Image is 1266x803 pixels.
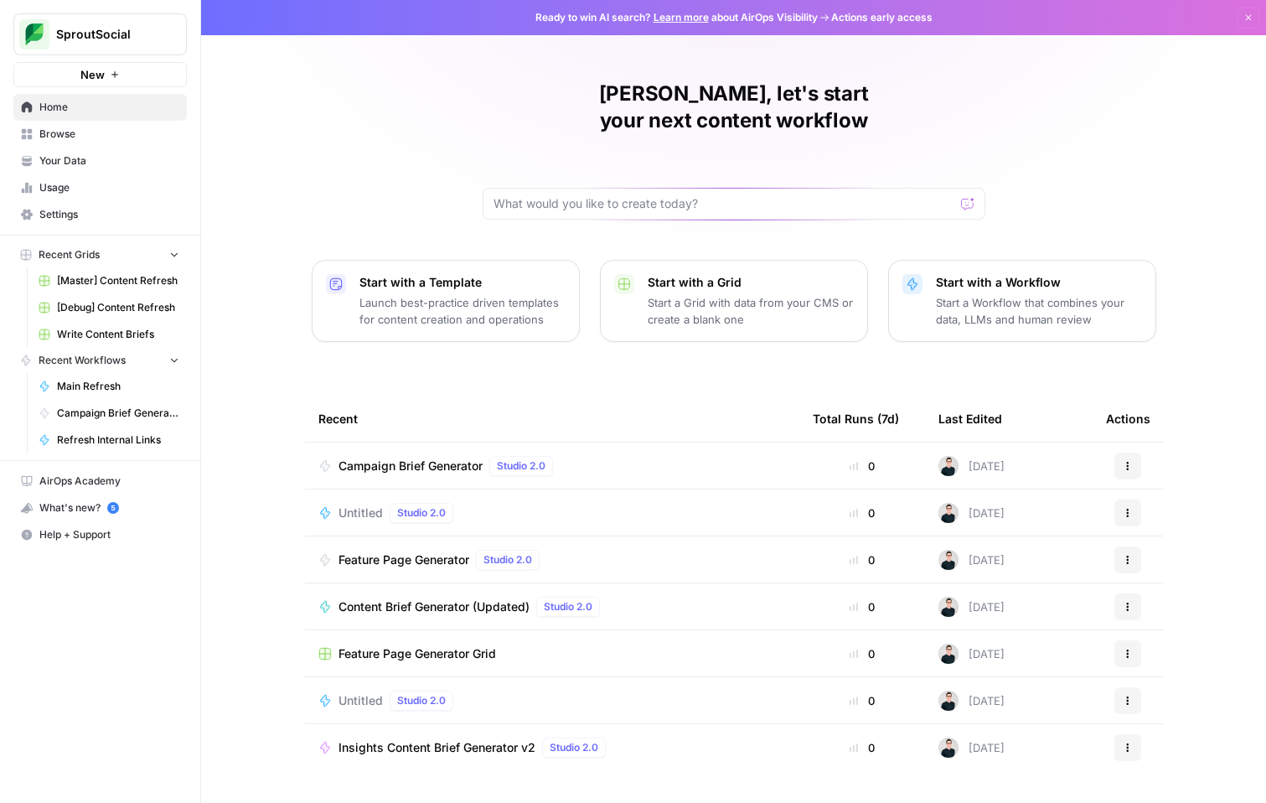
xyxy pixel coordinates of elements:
[39,474,179,489] span: AirOps Academy
[813,458,912,474] div: 0
[19,19,49,49] img: SproutSocial Logo
[938,550,1005,570] div: [DATE]
[483,552,532,567] span: Studio 2.0
[39,153,179,168] span: Your Data
[938,456,1005,476] div: [DATE]
[338,692,383,709] span: Untitled
[397,693,446,708] span: Studio 2.0
[397,505,446,521] span: Studio 2.0
[39,127,179,142] span: Browse
[938,597,1005,617] div: [DATE]
[359,294,566,328] p: Launch best-practice driven templates for content creation and operations
[318,738,786,758] a: Insights Content Brief Generator v2Studio 2.0
[318,691,786,711] a: UntitledStudio 2.0
[318,396,786,442] div: Recent
[31,294,187,321] a: [Debug] Content Refresh
[57,379,179,394] span: Main Refresh
[938,644,1005,664] div: [DATE]
[1106,396,1150,442] div: Actions
[544,599,592,614] span: Studio 2.0
[938,597,959,617] img: n9xndi5lwoeq5etgtp70d9fpgdjr
[813,692,912,709] div: 0
[13,174,187,201] a: Usage
[600,260,868,342] button: Start with a GridStart a Grid with data from your CMS or create a blank one
[936,294,1142,328] p: Start a Workflow that combines your data, LLMs and human review
[338,552,469,568] span: Feature Page Generator
[13,201,187,228] a: Settings
[813,552,912,568] div: 0
[13,62,187,87] button: New
[938,644,959,664] img: n9xndi5lwoeq5etgtp70d9fpgdjr
[338,458,483,474] span: Campaign Brief Generator
[39,527,179,542] span: Help + Support
[813,396,899,442] div: Total Runs (7d)
[39,247,100,262] span: Recent Grids
[13,94,187,121] a: Home
[338,645,496,662] span: Feature Page Generator Grid
[39,207,179,222] span: Settings
[39,353,126,368] span: Recent Workflows
[831,10,933,25] span: Actions early access
[107,502,119,514] a: 5
[31,321,187,348] a: Write Content Briefs
[888,260,1156,342] button: Start with a WorkflowStart a Workflow that combines your data, LLMs and human review
[318,550,786,570] a: Feature Page GeneratorStudio 2.0
[359,274,566,291] p: Start with a Template
[938,738,1005,758] div: [DATE]
[39,100,179,115] span: Home
[13,495,187,521] button: What's new? 5
[938,503,1005,523] div: [DATE]
[13,13,187,55] button: Workspace: SproutSocial
[813,645,912,662] div: 0
[13,148,187,174] a: Your Data
[938,691,959,711] img: n9xndi5lwoeq5etgtp70d9fpgdjr
[654,11,709,23] a: Learn more
[938,396,1002,442] div: Last Edited
[318,456,786,476] a: Campaign Brief GeneratorStudio 2.0
[13,121,187,148] a: Browse
[535,10,818,25] span: Ready to win AI search? about AirOps Visibility
[338,598,530,615] span: Content Brief Generator (Updated)
[483,80,985,134] h1: [PERSON_NAME], let's start your next content workflow
[338,739,535,756] span: Insights Content Brief Generator v2
[813,598,912,615] div: 0
[31,267,187,294] a: [Master] Content Refresh
[31,427,187,453] a: Refresh Internal Links
[57,327,179,342] span: Write Content Briefs
[813,739,912,756] div: 0
[938,456,959,476] img: n9xndi5lwoeq5etgtp70d9fpgdjr
[648,274,854,291] p: Start with a Grid
[57,300,179,315] span: [Debug] Content Refresh
[936,274,1142,291] p: Start with a Workflow
[111,504,115,512] text: 5
[80,66,105,83] span: New
[14,495,186,521] div: What's new?
[338,505,383,521] span: Untitled
[39,180,179,195] span: Usage
[938,503,959,523] img: n9xndi5lwoeq5etgtp70d9fpgdjr
[318,645,786,662] a: Feature Page Generator Grid
[312,260,580,342] button: Start with a TemplateLaunch best-practice driven templates for content creation and operations
[57,433,179,448] span: Refresh Internal Links
[938,691,1005,711] div: [DATE]
[938,738,959,758] img: n9xndi5lwoeq5etgtp70d9fpgdjr
[648,294,854,328] p: Start a Grid with data from your CMS or create a blank one
[497,458,545,474] span: Studio 2.0
[318,503,786,523] a: UntitledStudio 2.0
[56,26,158,43] span: SproutSocial
[13,468,187,495] a: AirOps Academy
[318,597,786,617] a: Content Brief Generator (Updated)Studio 2.0
[13,242,187,267] button: Recent Grids
[31,400,187,427] a: Campaign Brief Generator
[550,740,598,755] span: Studio 2.0
[493,195,954,212] input: What would you like to create today?
[31,373,187,400] a: Main Refresh
[13,521,187,548] button: Help + Support
[938,550,959,570] img: n9xndi5lwoeq5etgtp70d9fpgdjr
[13,348,187,373] button: Recent Workflows
[813,505,912,521] div: 0
[57,406,179,421] span: Campaign Brief Generator
[57,273,179,288] span: [Master] Content Refresh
